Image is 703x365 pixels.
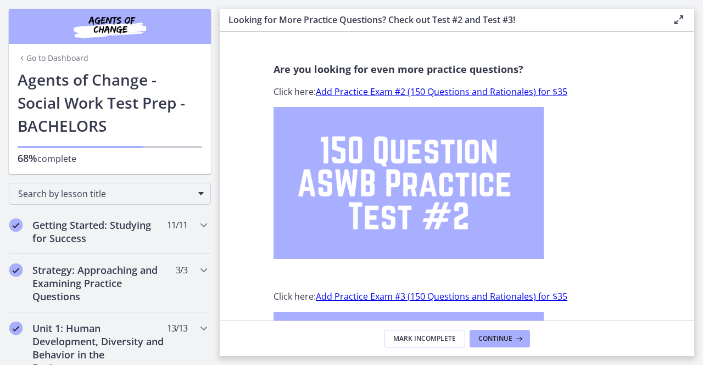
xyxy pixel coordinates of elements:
[32,218,166,245] h2: Getting Started: Studying for Success
[32,263,166,303] h2: Strategy: Approaching and Examining Practice Questions
[18,151,202,165] p: complete
[167,218,187,232] span: 11 / 11
[274,107,544,259] img: 150_Question_ASWB_Practice_Test__2.png
[274,63,523,76] span: Are you looking for even more practice questions?
[9,322,23,335] i: Completed
[478,334,512,343] span: Continue
[9,183,211,205] div: Search by lesson title
[316,86,567,98] a: Add Practice Exam #2 (150 Questions and Rationales) for $35
[470,330,530,347] button: Continue
[274,85,640,98] p: Click here:
[9,263,23,277] i: Completed
[167,322,187,335] span: 13 / 13
[384,330,465,347] button: Mark Incomplete
[18,151,37,165] span: 68%
[18,68,202,137] h1: Agents of Change - Social Work Test Prep - BACHELORS
[228,13,655,26] h3: Looking for More Practice Questions? Check out Test #2 and Test #3!
[316,290,567,302] a: Add Practice Exam #3 (150 Questions and Rationales) for $35
[393,334,456,343] span: Mark Incomplete
[18,188,193,200] span: Search by lesson title
[176,263,187,277] span: 3 / 3
[9,218,23,232] i: Completed
[44,13,176,40] img: Agents of Change
[274,290,640,303] p: Click here:
[18,53,88,64] a: Go to Dashboard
